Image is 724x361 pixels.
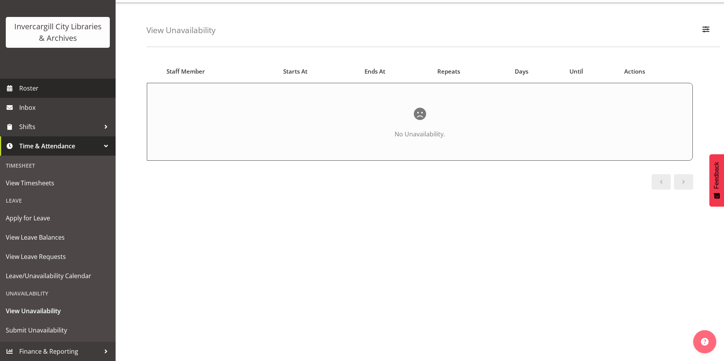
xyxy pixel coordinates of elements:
[2,228,114,247] a: View Leave Balances
[19,121,100,133] span: Shifts
[19,82,112,94] span: Roster
[2,266,114,285] a: Leave/Unavailability Calendar
[19,102,112,113] span: Inbox
[698,22,714,39] button: Filter Employees
[713,162,720,189] span: Feedback
[2,193,114,208] div: Leave
[701,338,709,346] img: help-xxl-2.png
[569,67,583,76] span: Until
[624,67,645,76] span: Actions
[6,305,110,317] span: View Unavailability
[709,154,724,207] button: Feedback - Show survey
[515,67,528,76] span: Days
[2,301,114,321] a: View Unavailability
[437,67,460,76] span: Repeats
[6,324,110,336] span: Submit Unavailability
[19,140,100,152] span: Time & Attendance
[2,158,114,173] div: Timesheet
[365,67,385,76] span: Ends At
[146,26,215,35] h4: View Unavailability
[283,67,307,76] span: Starts At
[6,212,110,224] span: Apply for Leave
[2,173,114,193] a: View Timesheets
[6,232,110,243] span: View Leave Balances
[6,270,110,282] span: Leave/Unavailability Calendar
[6,177,110,189] span: View Timesheets
[2,247,114,266] a: View Leave Requests
[2,321,114,340] a: Submit Unavailability
[19,346,100,357] span: Finance & Reporting
[13,21,102,44] div: Invercargill City Libraries & Archives
[2,208,114,228] a: Apply for Leave
[6,251,110,262] span: View Leave Requests
[2,285,114,301] div: Unavailability
[166,67,205,76] span: Staff Member
[170,129,669,139] p: No Unavailability.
